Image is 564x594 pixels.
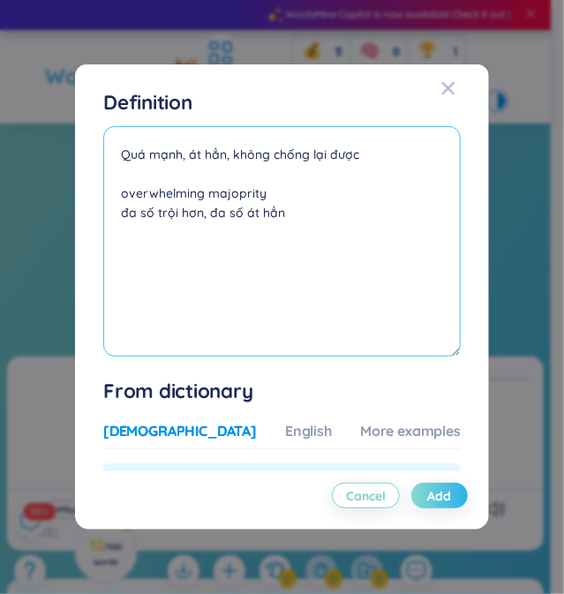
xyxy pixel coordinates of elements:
div: [DEMOGRAPHIC_DATA] [103,421,257,440]
span: Add [427,486,451,506]
textarea: Quá mạnh, át hẳn, không chống lại được overwhelming majoprity đa số trội hơn, đa số át hẳn [103,126,461,356]
button: Close [441,64,489,112]
span: Cancel [346,486,386,506]
h4: Definition [103,90,461,116]
div: More examples [360,421,461,440]
div: English [285,421,332,440]
h1: From dictionary [103,379,461,404]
